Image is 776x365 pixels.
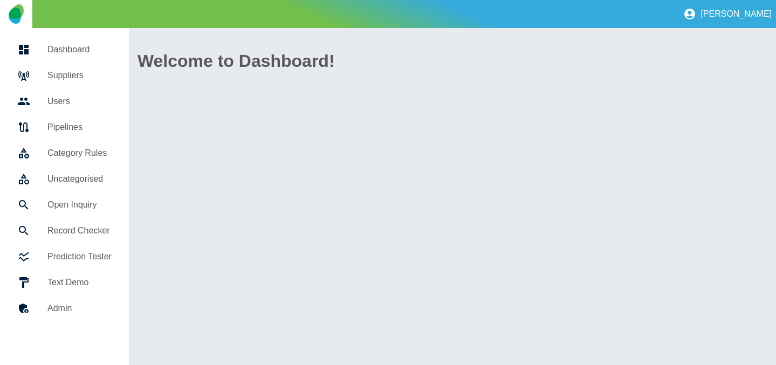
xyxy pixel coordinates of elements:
h1: Welcome to Dashboard! [138,48,767,74]
img: Logo [9,4,23,24]
h5: Text Demo [47,276,112,289]
a: Admin [9,295,120,321]
a: Dashboard [9,37,120,63]
h5: Uncategorised [47,173,112,185]
a: Uncategorised [9,166,120,192]
h5: Suppliers [47,69,112,82]
h5: Category Rules [47,147,112,160]
h5: Users [47,95,112,108]
button: [PERSON_NAME] [679,3,776,25]
h5: Admin [47,302,112,315]
a: Pipelines [9,114,120,140]
h5: Prediction Tester [47,250,112,263]
a: Users [9,88,120,114]
h5: Pipelines [47,121,112,134]
a: Suppliers [9,63,120,88]
h5: Record Checker [47,224,112,237]
a: Open Inquiry [9,192,120,218]
p: [PERSON_NAME] [701,9,772,19]
a: Record Checker [9,218,120,244]
h5: Open Inquiry [47,198,112,211]
a: Text Demo [9,270,120,295]
a: Prediction Tester [9,244,120,270]
h5: Dashboard [47,43,112,56]
a: Category Rules [9,140,120,166]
